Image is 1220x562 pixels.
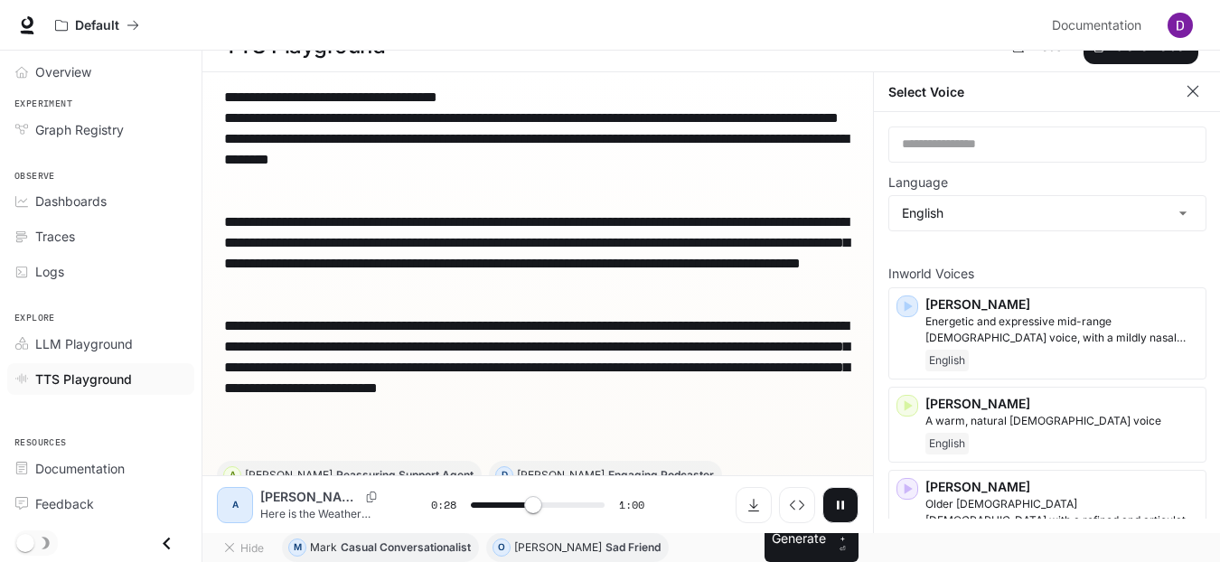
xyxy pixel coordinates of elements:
[35,227,75,246] span: Traces
[925,413,1198,429] p: A warm, natural female voice
[7,220,194,252] a: Traces
[888,267,1206,280] p: Inworld Voices
[336,470,474,481] p: Reassuring Support Agent
[517,470,605,481] p: [PERSON_NAME]
[431,496,456,514] span: 0:28
[925,395,1198,413] p: [PERSON_NAME]
[7,453,194,484] a: Documentation
[7,363,194,395] a: TTS Playground
[493,533,510,562] div: O
[1162,7,1198,43] button: User avatar
[489,461,722,490] button: D[PERSON_NAME]Engaging Podcaster
[289,533,305,562] div: M
[619,496,644,514] span: 1:00
[7,56,194,88] a: Overview
[833,522,851,555] p: ⏎
[925,478,1198,496] p: [PERSON_NAME]
[35,334,133,353] span: LLM Playground
[779,487,815,523] button: Inspect
[736,487,772,523] button: Download audio
[1052,14,1141,37] span: Documentation
[7,328,194,360] a: LLM Playground
[1168,13,1193,38] img: User avatar
[16,532,34,552] span: Dark mode toggle
[888,176,948,189] p: Language
[35,370,132,389] span: TTS Playground
[486,533,669,562] button: O[PERSON_NAME]Sad Friend
[7,185,194,217] a: Dashboards
[7,114,194,145] a: Graph Registry
[282,533,479,562] button: MMarkCasual Conversationalist
[146,525,187,562] button: Close drawer
[35,262,64,281] span: Logs
[245,470,333,481] p: [PERSON_NAME]
[925,350,969,371] span: English
[75,18,119,33] p: Default
[608,470,714,481] p: Engaging Podcaster
[925,314,1198,346] p: Energetic and expressive mid-range male voice, with a mildly nasal quality
[889,196,1206,230] div: English
[925,295,1198,314] p: [PERSON_NAME]
[1045,7,1155,43] a: Documentation
[35,62,91,81] span: Overview
[35,120,124,139] span: Graph Registry
[35,459,125,478] span: Documentation
[217,461,482,490] button: A[PERSON_NAME]Reassuring Support Agent
[833,522,851,544] p: CTRL +
[925,496,1198,529] p: Older British male with a refined and articulate voice
[514,542,602,553] p: [PERSON_NAME]
[7,488,194,520] a: Feedback
[221,491,249,520] div: A
[7,256,194,287] a: Logs
[310,542,337,553] p: Mark
[35,192,107,211] span: Dashboards
[765,515,859,562] button: GenerateCTRL +⏎
[260,488,359,506] p: [PERSON_NAME]
[47,7,147,43] button: All workspaces
[359,492,384,502] button: Copy Voice ID
[260,506,388,521] p: Here is the Weather forecast for 06450: Tonight: Partly cloudy. Low around 54, with temperatures ...
[925,433,969,454] span: English
[35,494,94,513] span: Feedback
[605,542,661,553] p: Sad Friend
[341,542,471,553] p: Casual Conversationalist
[217,533,275,562] button: Hide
